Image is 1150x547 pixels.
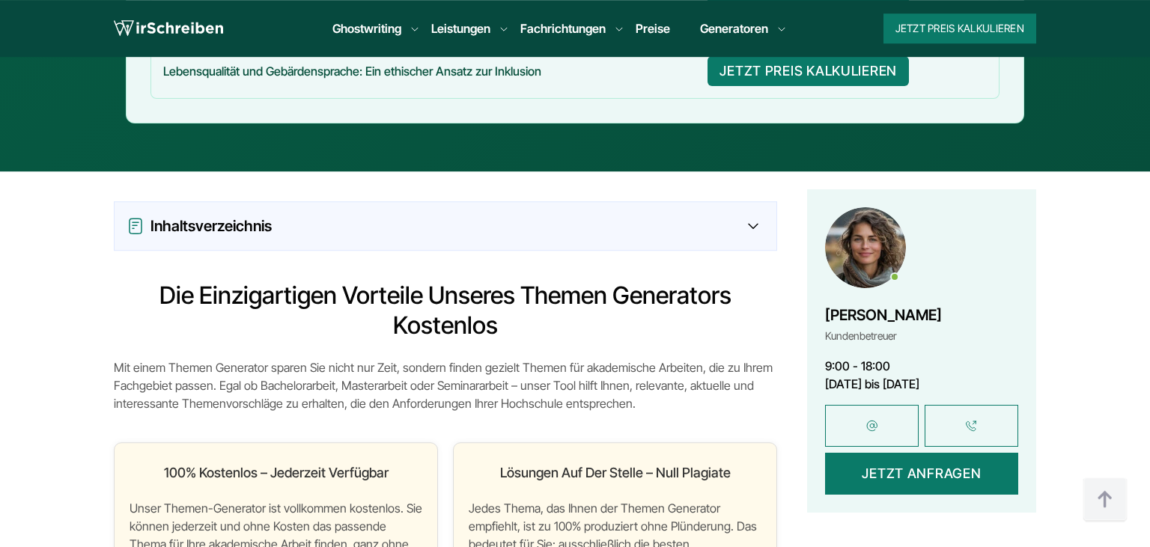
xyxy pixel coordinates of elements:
p: Lebensqualität und Gebärdensprache: Ein ethischer Ansatz zur Inklusion [163,63,696,79]
img: logo wirschreiben [114,17,223,40]
img: Maria Kaufman [825,207,906,288]
div: Kundenbetreuer [825,327,942,345]
div: [DATE] bis [DATE] [825,375,1018,393]
h3: 100% kostenlos – Jederzeit verfügbar [130,458,422,488]
a: Preise [636,21,670,36]
a: Fachrichtungen [520,19,606,37]
img: button top [1083,477,1128,522]
div: [PERSON_NAME] [825,303,942,327]
div: 9:00 - 18:00 [825,357,1018,375]
a: Leistungen [431,19,490,37]
h2: Die einzigartigen Vorteile unseres Themen Generators kostenlos [114,281,777,340]
div: Inhaltsverzeichnis [127,214,764,238]
button: Jetzt Preis kalkulieren [883,13,1036,43]
p: Mit einem Themen Generator sparen Sie nicht nur Zeit, sondern finden gezielt Themen für akademisc... [114,358,777,412]
a: Generatoren [700,19,768,37]
h3: Lösungen auf der Stelle – Null Plagiate [469,458,761,488]
a: Ghostwriting [332,19,401,37]
button: Jetzt anfragen [825,453,1018,495]
button: JETZT PREIS KALKULIEREN [708,56,909,86]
